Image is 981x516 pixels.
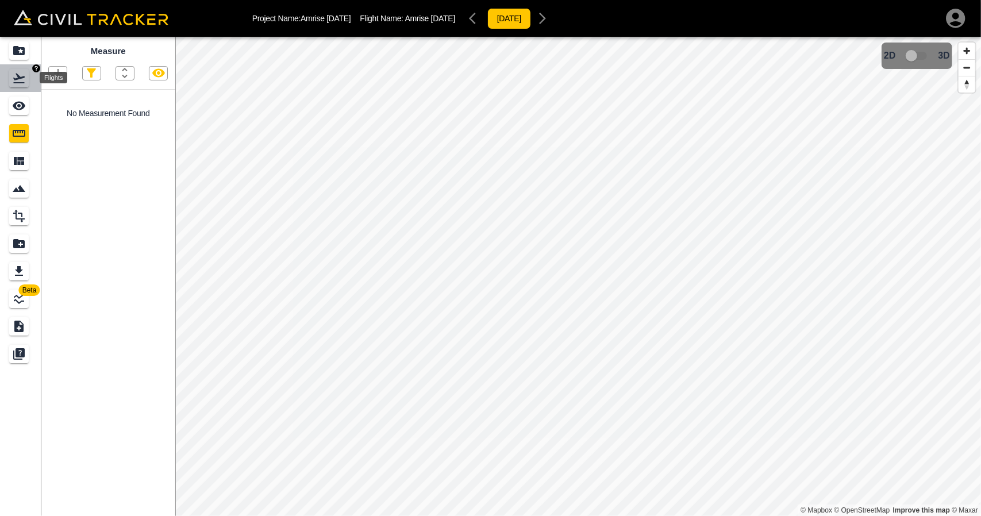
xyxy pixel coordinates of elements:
[487,8,531,29] button: [DATE]
[959,76,975,93] button: Reset bearing to north
[959,43,975,59] button: Zoom in
[40,72,67,83] div: Flights
[901,45,934,67] span: 3D model not uploaded yet
[14,10,168,26] img: Civil Tracker
[175,37,981,516] canvas: Map
[834,506,890,514] a: OpenStreetMap
[952,506,978,514] a: Maxar
[360,14,455,23] p: Flight Name:
[405,14,455,23] span: Amrise [DATE]
[252,14,351,23] p: Project Name: Amrise [DATE]
[893,506,950,514] a: Map feedback
[884,51,895,61] span: 2D
[959,59,975,76] button: Zoom out
[801,506,832,514] a: Mapbox
[938,51,950,61] span: 3D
